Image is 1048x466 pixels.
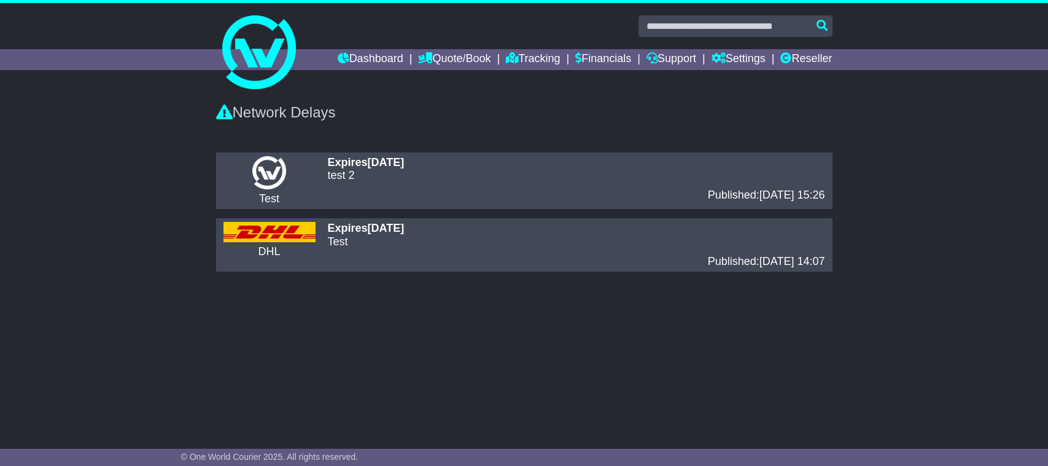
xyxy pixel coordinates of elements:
div: Network Delays [216,104,833,122]
p: Test [328,235,825,249]
div: Expires [328,156,825,170]
span: [DATE] 15:26 [759,189,825,201]
a: Dashboard [338,49,403,70]
a: Support [646,49,696,70]
span: [DATE] [368,156,405,168]
p: test 2 [328,169,825,183]
a: Financials [575,49,631,70]
span: [DATE] [368,222,405,234]
div: Published: [328,189,825,202]
a: Tracking [506,49,560,70]
div: Expires [328,222,825,235]
img: CarrierLogo [252,156,285,189]
div: Test [223,192,316,206]
span: [DATE] 14:07 [759,255,825,267]
a: Reseller [780,49,832,70]
a: Quote/Book [418,49,491,70]
div: Published: [328,255,825,269]
a: Settings [712,49,766,70]
img: CarrierLogo [223,222,316,242]
span: © One World Courier 2025. All rights reserved. [181,452,359,462]
div: DHL [223,245,316,259]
